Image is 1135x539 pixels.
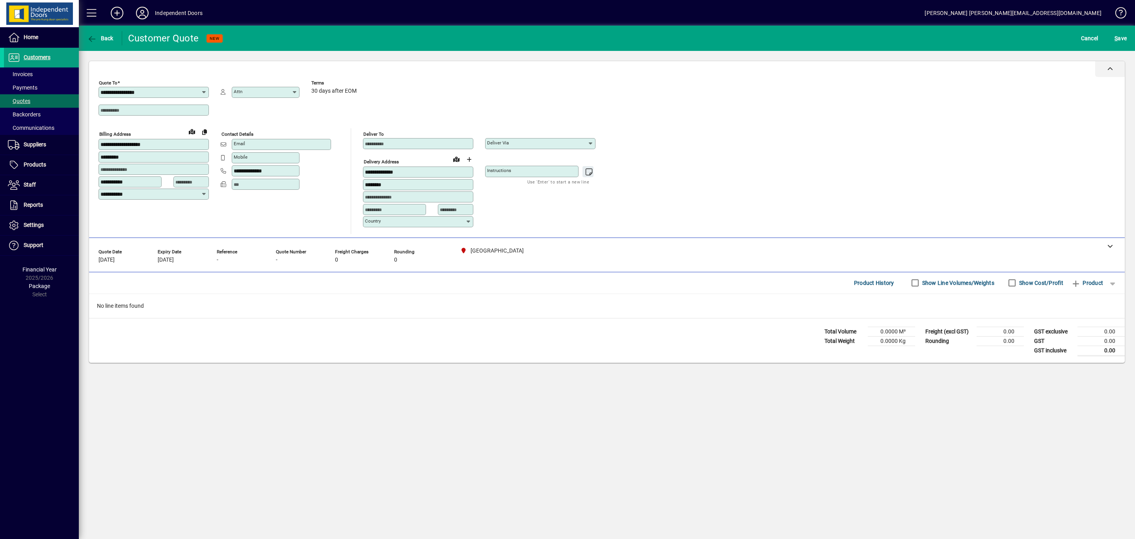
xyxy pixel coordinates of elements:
[4,175,79,195] a: Staff
[1081,32,1098,45] span: Cancel
[868,336,915,346] td: 0.0000 Kg
[24,222,44,228] span: Settings
[4,195,79,215] a: Reports
[394,257,397,263] span: 0
[4,236,79,255] a: Support
[210,36,220,41] span: NEW
[1113,31,1129,45] button: Save
[24,161,46,168] span: Products
[921,336,977,346] td: Rounding
[854,277,894,289] span: Product History
[463,153,475,166] button: Choose address
[158,257,174,263] span: [DATE]
[4,94,79,108] a: Quotes
[335,257,338,263] span: 0
[234,154,247,160] mat-label: Mobile
[24,182,36,188] span: Staff
[1077,336,1125,346] td: 0.00
[4,135,79,155] a: Suppliers
[921,327,977,336] td: Freight (excl GST)
[24,202,43,208] span: Reports
[851,276,897,290] button: Product History
[89,294,1125,318] div: No line items found
[1030,336,1077,346] td: GST
[921,279,994,287] label: Show Line Volumes/Weights
[487,168,511,173] mat-label: Instructions
[4,28,79,47] a: Home
[276,257,277,263] span: -
[99,80,117,86] mat-label: Quote To
[4,121,79,135] a: Communications
[487,140,509,146] mat-label: Deliver via
[29,283,50,289] span: Package
[4,155,79,175] a: Products
[198,125,211,138] button: Copy to Delivery address
[363,131,384,137] mat-label: Deliver To
[925,7,1102,19] div: [PERSON_NAME] [PERSON_NAME][EMAIL_ADDRESS][DOMAIN_NAME]
[4,67,79,81] a: Invoices
[1071,277,1103,289] span: Product
[365,218,381,224] mat-label: Country
[1018,279,1063,287] label: Show Cost/Profit
[1067,276,1107,290] button: Product
[8,125,54,131] span: Communications
[311,80,359,86] span: Terms
[1077,346,1125,356] td: 0.00
[128,32,199,45] div: Customer Quote
[186,125,198,138] a: View on map
[104,6,130,20] button: Add
[450,153,463,165] a: View on map
[8,84,37,91] span: Payments
[79,31,122,45] app-page-header-button: Back
[311,88,357,94] span: 30 days after EOM
[868,327,915,336] td: 0.0000 M³
[1030,327,1077,336] td: GST exclusive
[4,81,79,94] a: Payments
[24,141,46,148] span: Suppliers
[8,98,30,104] span: Quotes
[1030,346,1077,356] td: GST inclusive
[155,7,203,19] div: Independent Doors
[527,177,589,186] mat-hint: Use 'Enter' to start a new line
[234,141,245,146] mat-label: Email
[4,215,79,235] a: Settings
[24,242,43,248] span: Support
[85,31,115,45] button: Back
[99,257,115,263] span: [DATE]
[24,34,38,40] span: Home
[977,327,1024,336] td: 0.00
[22,266,57,273] span: Financial Year
[1109,2,1125,27] a: Knowledge Base
[87,35,113,41] span: Back
[1079,31,1100,45] button: Cancel
[8,71,33,77] span: Invoices
[130,6,155,20] button: Profile
[217,257,218,263] span: -
[8,111,41,118] span: Backorders
[4,108,79,121] a: Backorders
[1077,327,1125,336] td: 0.00
[1115,35,1118,41] span: S
[977,336,1024,346] td: 0.00
[821,336,868,346] td: Total Weight
[24,54,50,60] span: Customers
[234,89,242,94] mat-label: Attn
[821,327,868,336] td: Total Volume
[1115,32,1127,45] span: ave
